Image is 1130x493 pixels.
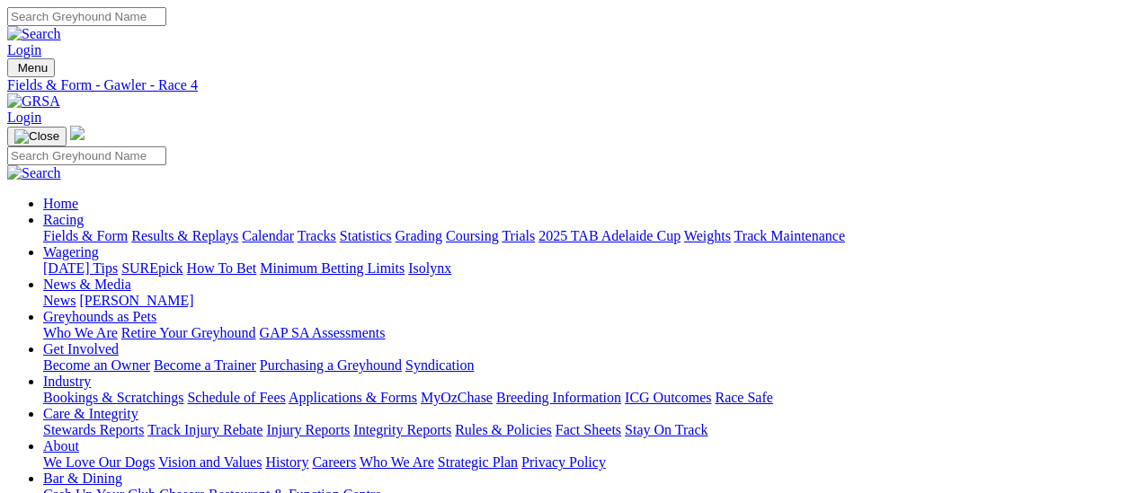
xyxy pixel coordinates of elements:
[43,422,1123,438] div: Care & Integrity
[353,422,451,437] a: Integrity Reports
[502,228,535,243] a: Trials
[7,165,61,181] img: Search
[43,357,150,373] a: Become an Owner
[7,58,55,77] button: Toggle navigation
[43,325,118,340] a: Who We Are
[289,390,417,405] a: Applications & Forms
[7,42,41,57] a: Login
[43,293,76,308] a: News
[43,260,1123,277] div: Wagering
[43,406,138,421] a: Care & Integrity
[43,244,99,260] a: Wagering
[715,390,772,405] a: Race Safe
[187,390,285,405] a: Schedule of Fees
[147,422,262,437] a: Track Injury Rebate
[7,127,67,146] button: Toggle navigation
[158,454,262,470] a: Vision and Values
[43,277,131,292] a: News & Media
[405,357,474,373] a: Syndication
[43,438,79,453] a: About
[298,228,336,243] a: Tracks
[266,422,350,437] a: Injury Reports
[360,454,434,470] a: Who We Are
[43,357,1123,374] div: Get Involved
[43,309,156,324] a: Greyhounds as Pets
[625,390,711,405] a: ICG Outcomes
[260,260,405,276] a: Minimum Betting Limits
[242,228,294,243] a: Calendar
[7,26,61,42] img: Search
[396,228,442,243] a: Grading
[260,325,386,340] a: GAP SA Assessments
[43,293,1123,309] div: News & Media
[496,390,621,405] a: Breeding Information
[625,422,707,437] a: Stay On Track
[18,61,48,75] span: Menu
[43,374,91,389] a: Industry
[187,260,257,276] a: How To Bet
[121,325,256,340] a: Retire Your Greyhound
[421,390,493,405] a: MyOzChase
[538,228,681,243] a: 2025 TAB Adelaide Cup
[131,228,238,243] a: Results & Replays
[43,325,1123,341] div: Greyhounds as Pets
[43,196,78,211] a: Home
[7,110,41,125] a: Login
[734,228,845,243] a: Track Maintenance
[556,422,621,437] a: Fact Sheets
[446,228,499,243] a: Coursing
[260,357,402,373] a: Purchasing a Greyhound
[43,212,84,227] a: Racing
[43,454,155,470] a: We Love Our Dogs
[455,422,552,437] a: Rules & Policies
[7,77,1123,93] a: Fields & Form - Gawler - Race 4
[684,228,731,243] a: Weights
[340,228,392,243] a: Statistics
[70,126,85,140] img: logo-grsa-white.png
[43,422,144,437] a: Stewards Reports
[43,390,1123,406] div: Industry
[121,260,182,276] a: SUREpick
[7,7,166,26] input: Search
[43,471,122,486] a: Bar & Dining
[521,454,606,470] a: Privacy Policy
[265,454,308,470] a: History
[14,129,59,144] img: Close
[7,146,166,165] input: Search
[154,357,256,373] a: Become a Trainer
[43,260,118,276] a: [DATE] Tips
[43,341,119,357] a: Get Involved
[43,228,1123,244] div: Racing
[7,93,60,110] img: GRSA
[312,454,356,470] a: Careers
[43,390,183,405] a: Bookings & Scratchings
[408,260,451,276] a: Isolynx
[438,454,518,470] a: Strategic Plan
[79,293,193,308] a: [PERSON_NAME]
[43,454,1123,471] div: About
[43,228,128,243] a: Fields & Form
